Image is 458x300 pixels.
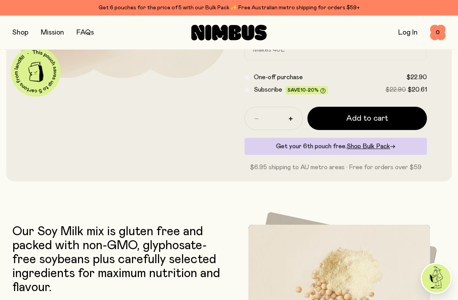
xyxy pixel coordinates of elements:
[307,107,427,130] button: Add to cart
[408,87,427,93] span: $20.61
[406,74,427,80] span: $22.90
[41,29,64,36] a: Mission
[253,46,285,54] span: Makes 40L
[245,163,427,172] p: $6.95 shipping to AU metro areas · Free for orders over $59
[254,87,282,93] span: Subscribe
[76,29,94,36] a: FAQs
[422,264,451,293] img: agent
[430,25,446,40] button: 0
[12,225,225,295] p: Our Soy Milk mix is gluten free and packed with non-GMO, glyphosate-free soybeans plus carefully ...
[12,3,446,12] div: Get 6 pouches for the price of 5 with our Bulk Pack ✨ Free Australian metro shipping for orders $59+
[245,138,427,155] div: Get your 6th pouch free.
[300,88,319,92] span: 10-20%
[347,143,396,149] a: Shop Bulk Pack→
[385,87,406,93] span: $22.90
[254,74,303,80] span: One-off purchase
[347,143,390,149] span: Shop Bulk Pack
[398,29,418,36] a: Log In
[346,113,388,124] span: Add to cart
[288,88,326,94] span: Save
